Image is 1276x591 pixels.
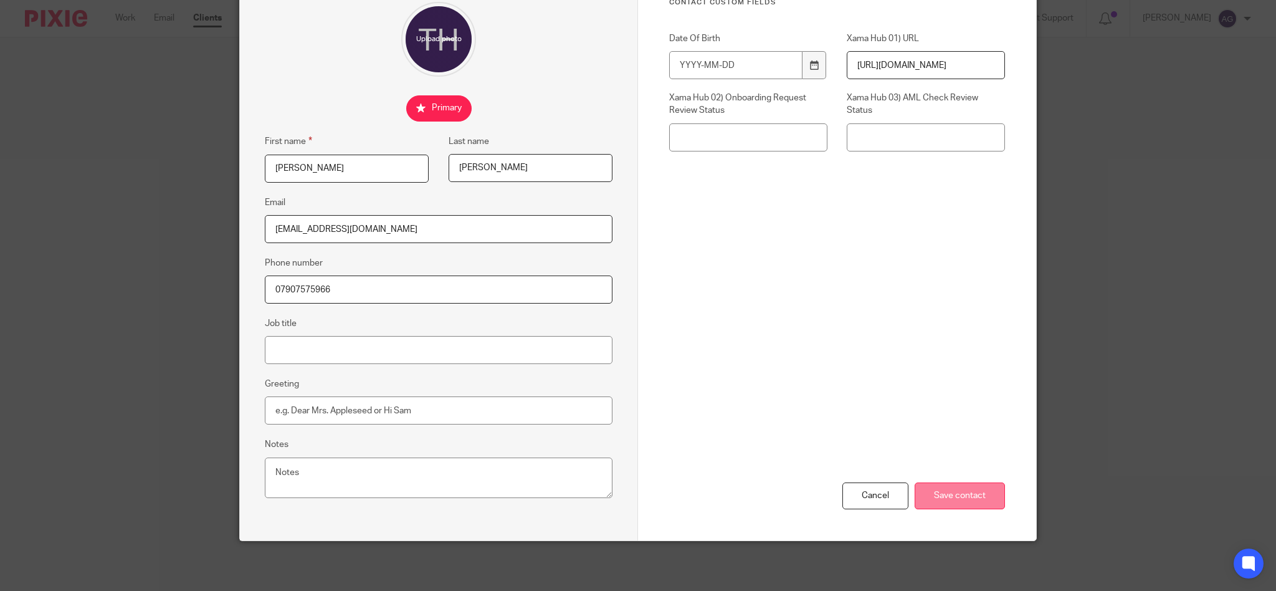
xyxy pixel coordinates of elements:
[915,483,1005,509] input: Save contact
[847,92,1005,117] label: Xama Hub 03) AML Check Review Status
[842,483,908,509] div: Cancel
[449,135,489,148] label: Last name
[669,32,827,45] label: Date Of Birth
[669,92,827,117] label: Xama Hub 02) Onboarding Request Review Status
[265,438,288,451] label: Notes
[847,32,1005,45] label: Xama Hub 01) URL
[265,396,612,425] input: e.g. Dear Mrs. Appleseed or Hi Sam
[265,257,323,269] label: Phone number
[669,51,802,79] input: YYYY-MM-DD
[265,134,312,148] label: First name
[265,378,299,390] label: Greeting
[265,196,285,209] label: Email
[265,317,297,330] label: Job title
